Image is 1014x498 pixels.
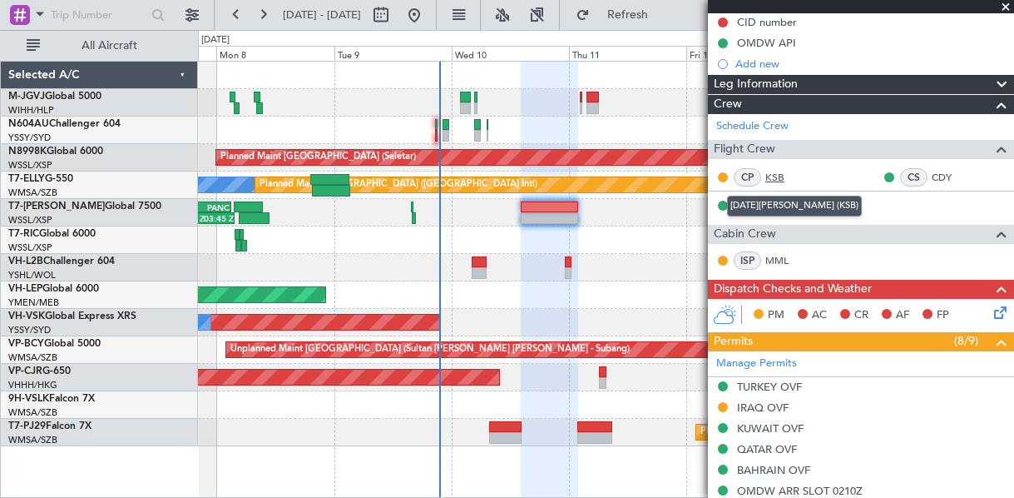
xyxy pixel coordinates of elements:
[954,332,978,350] span: (8/9)
[569,46,686,61] div: Thu 11
[8,256,43,266] span: VH-L2B
[8,242,52,254] a: WSSL/XSP
[8,187,57,199] a: WMSA/SZB
[737,15,797,29] div: CID number
[8,147,103,157] a: N8998KGlobal 6000
[51,2,146,27] input: Trip Number
[714,140,775,159] span: Flight Crew
[8,421,46,431] span: T7-PJ29
[8,311,136,321] a: VH-VSKGlobal Express XRS
[737,442,797,456] div: QATAR OVF
[896,307,909,324] span: AF
[8,351,57,364] a: WMSA/SZB
[8,296,59,309] a: YMEN/MEB
[8,339,101,349] a: VP-BCYGlobal 5000
[8,421,92,431] a: T7-PJ29Falcon 7X
[216,46,334,61] div: Mon 8
[568,2,668,28] button: Refresh
[8,284,42,294] span: VH-LEP
[714,225,776,244] span: Cabin Crew
[8,92,101,102] a: M-JGVJGlobal 5000
[8,366,42,376] span: VP-CJR
[714,75,798,94] span: Leg Information
[737,380,802,394] div: TURKEY OVF
[8,284,99,294] a: VH-LEPGlobal 6000
[8,339,44,349] span: VP-BCY
[932,170,969,185] a: CDY
[8,119,49,129] span: N604AU
[8,366,71,376] a: VP-CJRG-650
[8,202,105,212] span: T7-[PERSON_NAME]
[737,401,789,415] div: IRAQ OVF
[8,229,96,239] a: T7-RICGlobal 6000
[8,214,52,227] a: WSSL/XSP
[8,202,161,212] a: T7-[PERSON_NAME]Global 7500
[18,32,181,59] button: All Aircraft
[593,9,663,21] span: Refresh
[334,46,452,61] div: Tue 9
[201,202,229,212] div: PANC
[937,307,949,324] span: FP
[737,36,796,50] div: OMDW API
[714,95,742,114] span: Crew
[734,168,761,187] div: CP
[737,421,804,436] div: KUWAIT OVF
[260,172,537,197] div: Planned Maint [GEOGRAPHIC_DATA] ([GEOGRAPHIC_DATA] Intl)
[8,394,95,404] a: 9H-VSLKFalcon 7X
[8,147,47,157] span: N8998K
[8,174,45,184] span: T7-ELLY
[734,251,761,270] div: ISP
[716,356,797,372] a: Manage Permits
[8,256,115,266] a: VH-L2BChallenger 604
[8,269,56,281] a: YSHL/WOL
[735,57,1006,71] div: Add new
[812,307,827,324] span: AC
[854,307,868,324] span: CR
[768,307,784,324] span: PM
[8,174,73,184] a: T7-ELLYG-550
[8,92,45,102] span: M-JGVJ
[8,311,45,321] span: VH-VSK
[230,337,630,362] div: Unplanned Maint [GEOGRAPHIC_DATA] (Sultan [PERSON_NAME] [PERSON_NAME] - Subang)
[714,332,753,351] span: Permits
[43,40,176,52] span: All Aircraft
[8,394,49,404] span: 9H-VSLK
[900,168,927,187] div: CS
[8,434,57,446] a: WMSA/SZB
[8,132,51,144] a: YSSY/SYD
[452,46,569,61] div: Wed 10
[737,484,863,498] div: OMDW ARR SLOT 0210Z
[8,379,57,391] a: VHHH/HKG
[716,118,789,135] a: Schedule Crew
[220,145,416,170] div: Planned Maint [GEOGRAPHIC_DATA] (Seletar)
[727,196,862,217] div: [DATE][PERSON_NAME] (KSB)
[765,253,803,268] a: MML
[201,33,230,47] div: [DATE]
[8,229,39,239] span: T7-RIC
[8,119,121,129] a: N604AUChallenger 604
[765,170,803,185] a: KSB
[8,159,52,172] a: WSSL/XSP
[8,324,51,336] a: YSSY/SYD
[714,280,872,299] span: Dispatch Checks and Weather
[8,104,54,117] a: WIHH/HLP
[686,46,804,61] div: Fri 12
[283,7,361,22] span: [DATE] - [DATE]
[8,406,57,419] a: WMSA/SZB
[204,213,233,223] div: 03:45 Z
[737,463,810,477] div: BAHRAIN OVF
